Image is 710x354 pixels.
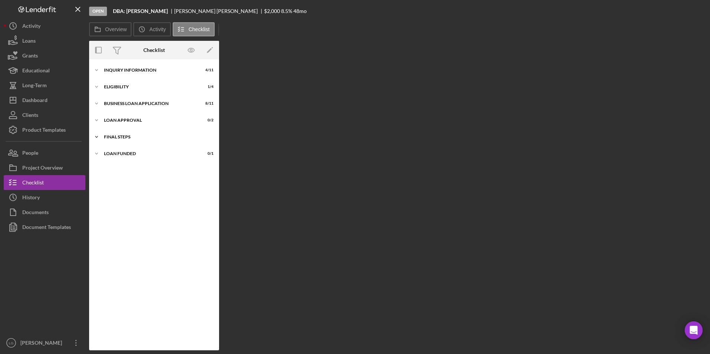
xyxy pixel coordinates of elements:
[104,135,210,139] div: Final Steps
[4,335,85,350] button: LG[PERSON_NAME]
[264,8,280,14] span: $2,000
[22,93,48,109] div: Dashboard
[104,85,195,89] div: Eligibility
[4,190,85,205] button: History
[4,63,85,78] button: Educational
[4,93,85,108] button: Dashboard
[189,26,210,32] label: Checklist
[22,205,49,222] div: Documents
[89,22,131,36] button: Overview
[104,151,195,156] div: LOAN FUNDED
[4,33,85,48] button: Loans
[293,8,307,14] div: 48 mo
[4,205,85,220] button: Documents
[4,122,85,137] button: Product Templates
[200,101,214,106] div: 8 / 11
[4,19,85,33] button: Activity
[105,26,127,32] label: Overview
[22,19,40,35] div: Activity
[104,118,195,122] div: Loan Approval
[4,145,85,160] button: People
[89,7,107,16] div: Open
[4,160,85,175] button: Project Overview
[104,68,195,72] div: INQUIRY INFORMATION
[104,101,195,106] div: BUSINESS LOAN APPLICATION
[113,8,168,14] b: DBA: [PERSON_NAME]
[4,78,85,93] button: Long-Term
[22,175,44,192] div: Checklist
[22,63,50,80] div: Educational
[149,26,166,32] label: Activity
[200,85,214,89] div: 1 / 4
[4,48,85,63] button: Grants
[22,160,63,177] div: Project Overview
[133,22,170,36] button: Activity
[22,145,38,162] div: People
[22,190,40,207] div: History
[174,8,264,14] div: [PERSON_NAME] [PERSON_NAME]
[143,47,165,53] div: Checklist
[200,151,214,156] div: 0 / 1
[22,220,71,236] div: Document Templates
[22,78,47,95] div: Long-Term
[685,321,703,339] div: Open Intercom Messenger
[22,122,66,139] div: Product Templates
[9,341,14,345] text: LG
[22,33,36,50] div: Loans
[4,108,85,122] button: Clients
[173,22,215,36] button: Checklist
[4,220,85,235] button: Document Templates
[22,48,38,65] div: Grants
[19,335,67,352] div: [PERSON_NAME]
[200,118,214,122] div: 0 / 2
[200,68,214,72] div: 4 / 11
[281,8,292,14] div: 8.5 %
[22,108,38,124] div: Clients
[4,175,85,190] button: Checklist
